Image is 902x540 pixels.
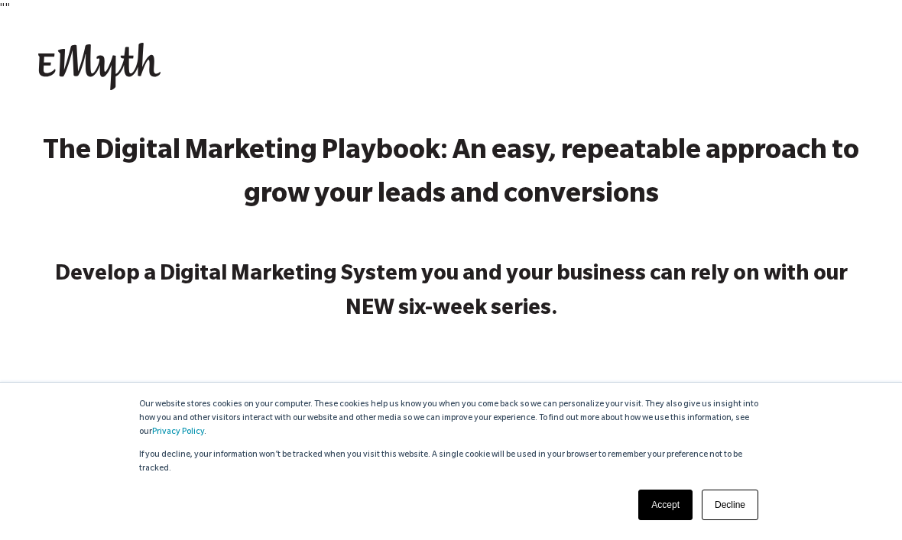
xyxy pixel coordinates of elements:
[702,490,758,520] a: Decline
[152,428,204,437] a: Privacy Policy
[638,490,693,520] a: Accept
[43,139,859,212] strong: The Digital Marketing Playbook: An easy, repeatable approach to grow your leads and conversions
[139,448,763,476] p: If you decline, your information won’t be tracked when you visit this website. A single cookie wi...
[55,264,848,322] strong: Develop a Digital Marketing System you and your business can rely on with our NEW six-week series.
[38,43,161,90] img: EMyth
[139,398,763,439] p: Our website stores cookies on your computer. These cookies help us know you when you come back so...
